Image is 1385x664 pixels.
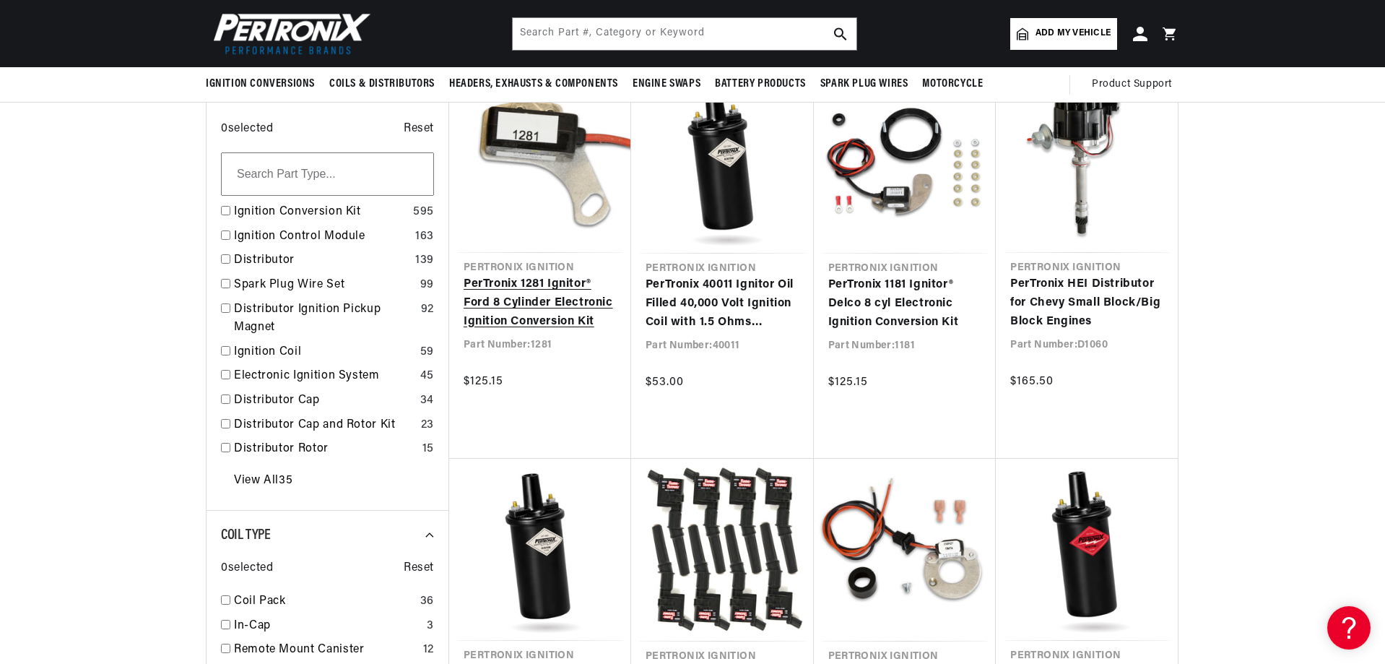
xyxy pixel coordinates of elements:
[1036,27,1111,40] span: Add my vehicle
[221,120,273,139] span: 0 selected
[427,617,434,636] div: 3
[420,276,434,295] div: 99
[234,251,409,270] a: Distributor
[715,77,806,92] span: Battery Products
[420,343,434,362] div: 59
[206,67,322,101] summary: Ignition Conversions
[513,18,856,50] input: Search Part #, Category or Keyword
[442,67,625,101] summary: Headers, Exhausts & Components
[915,67,990,101] summary: Motorcycle
[234,276,414,295] a: Spark Plug Wire Set
[420,392,434,410] div: 34
[206,77,315,92] span: Ignition Conversions
[646,276,799,332] a: PerTronix 40011 Ignitor Oil Filled 40,000 Volt Ignition Coil with 1.5 Ohms Resistance in Black
[449,77,618,92] span: Headers, Exhausts & Components
[234,301,415,337] a: Distributor Ignition Pickup Magnet
[234,440,417,459] a: Distributor Rotor
[825,18,856,50] button: search button
[625,67,708,101] summary: Engine Swaps
[1010,18,1117,50] a: Add my vehicle
[234,617,421,636] a: In-Cap
[221,559,273,578] span: 0 selected
[221,528,270,543] span: Coil Type
[234,592,414,611] a: Coil Pack
[234,472,292,491] a: View All 35
[404,120,434,139] span: Reset
[922,77,983,92] span: Motorcycle
[813,67,916,101] summary: Spark Plug Wires
[1092,77,1172,92] span: Product Support
[421,416,434,435] div: 23
[234,641,417,660] a: Remote Mount Canister
[404,559,434,578] span: Reset
[234,392,414,410] a: Distributor Cap
[234,416,415,435] a: Distributor Cap and Rotor Kit
[234,228,409,246] a: Ignition Control Module
[234,367,414,386] a: Electronic Ignition System
[206,9,372,59] img: Pertronix
[1092,67,1179,102] summary: Product Support
[464,275,617,331] a: PerTronix 1281 Ignitor® Ford 8 Cylinder Electronic Ignition Conversion Kit
[413,203,434,222] div: 595
[828,276,982,332] a: PerTronix 1181 Ignitor® Delco 8 cyl Electronic Ignition Conversion Kit
[420,367,434,386] div: 45
[422,440,434,459] div: 15
[234,203,407,222] a: Ignition Conversion Kit
[421,301,434,319] div: 92
[234,343,414,362] a: Ignition Coil
[708,67,813,101] summary: Battery Products
[415,251,434,270] div: 139
[1010,275,1163,331] a: PerTronix HEI Distributor for Chevy Small Block/Big Block Engines
[322,67,442,101] summary: Coils & Distributors
[329,77,435,92] span: Coils & Distributors
[221,152,434,196] input: Search Part Type...
[423,641,434,660] div: 12
[420,592,434,611] div: 36
[820,77,908,92] span: Spark Plug Wires
[415,228,434,246] div: 163
[633,77,700,92] span: Engine Swaps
